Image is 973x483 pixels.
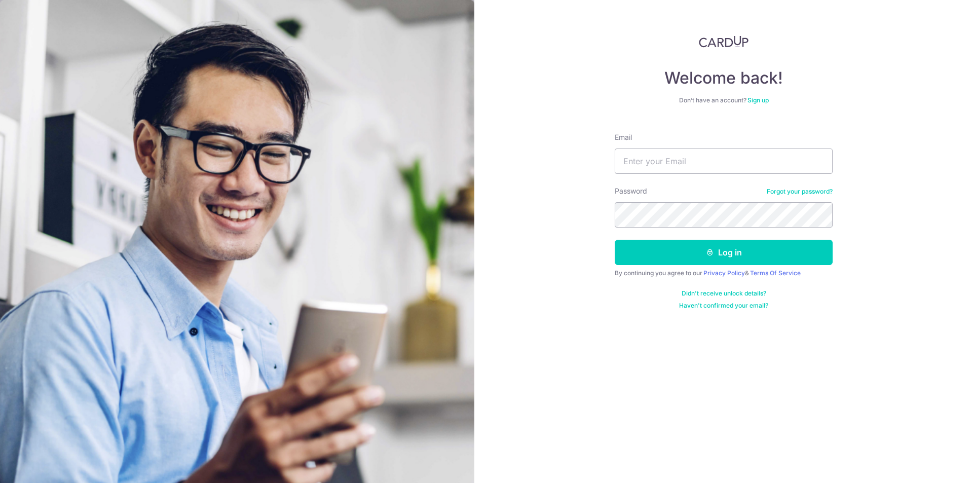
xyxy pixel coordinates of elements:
label: Password [615,186,647,196]
div: By continuing you agree to our & [615,269,833,277]
h4: Welcome back! [615,68,833,88]
a: Sign up [747,96,769,104]
label: Email [615,132,632,142]
button: Log in [615,240,833,265]
input: Enter your Email [615,148,833,174]
a: Privacy Policy [703,269,745,277]
a: Terms Of Service [750,269,801,277]
div: Don’t have an account? [615,96,833,104]
a: Forgot your password? [767,188,833,196]
a: Haven't confirmed your email? [679,302,768,310]
img: CardUp Logo [699,35,749,48]
a: Didn't receive unlock details? [682,289,766,298]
